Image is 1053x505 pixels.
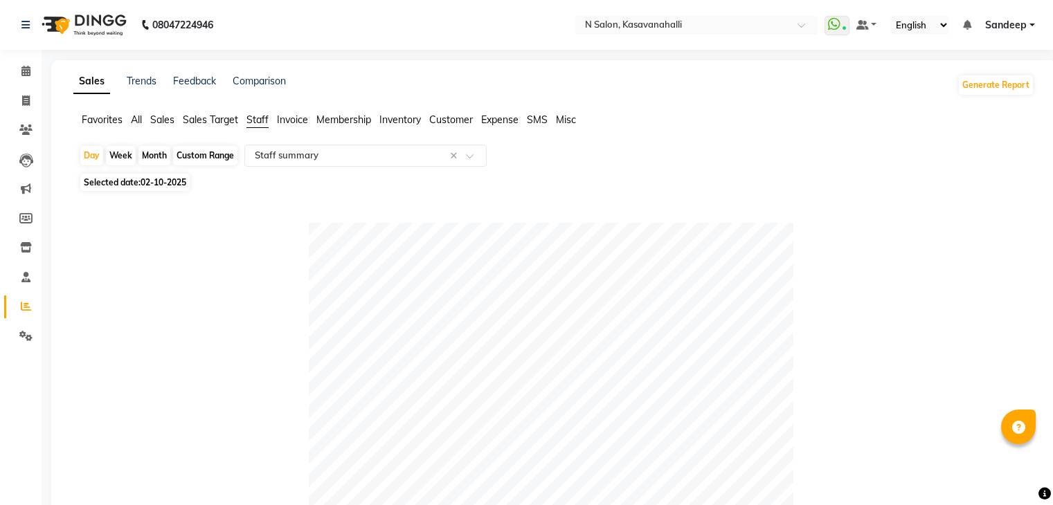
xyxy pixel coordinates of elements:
span: 02-10-2025 [141,177,186,187]
span: Selected date: [80,174,190,191]
a: Trends [127,75,156,87]
span: Membership [316,113,371,126]
div: Week [106,146,136,165]
span: All [131,113,142,126]
a: Feedback [173,75,216,87]
a: Comparison [233,75,286,87]
span: Clear all [450,149,462,163]
b: 08047224946 [152,6,213,44]
img: logo [35,6,130,44]
iframe: chat widget [995,450,1039,491]
span: Customer [429,113,473,126]
span: Staff [246,113,269,126]
span: Expense [481,113,519,126]
span: Favorites [82,113,123,126]
div: Day [80,146,103,165]
span: Sales Target [183,113,238,126]
span: Inventory [379,113,421,126]
span: Sales [150,113,174,126]
span: Sandeep [985,18,1027,33]
span: Invoice [277,113,308,126]
button: Generate Report [959,75,1033,95]
span: Misc [556,113,576,126]
span: SMS [527,113,548,126]
div: Custom Range [173,146,237,165]
div: Month [138,146,170,165]
a: Sales [73,69,110,94]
